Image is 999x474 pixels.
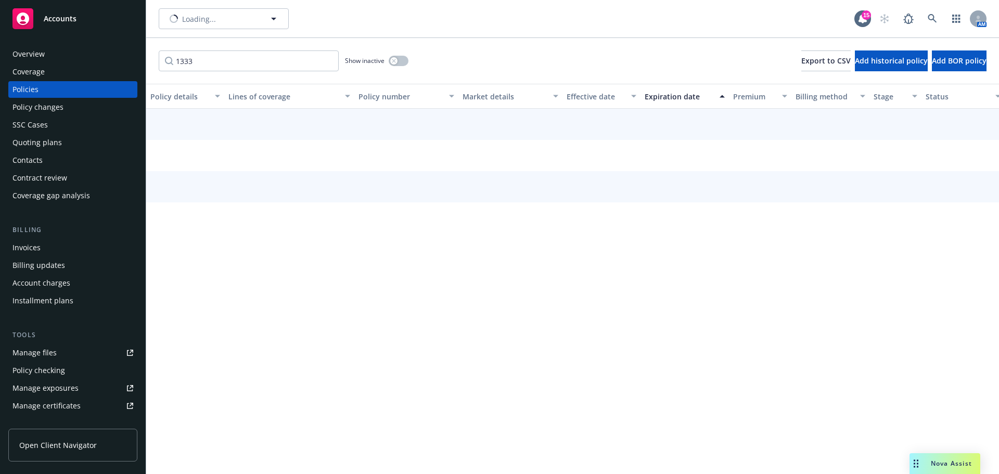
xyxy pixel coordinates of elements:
[855,50,928,71] button: Add historical policy
[8,415,137,432] a: Manage claims
[12,46,45,62] div: Overview
[801,50,851,71] button: Export to CSV
[567,91,625,102] div: Effective date
[931,459,972,468] span: Nova Assist
[12,99,63,116] div: Policy changes
[458,84,562,109] button: Market details
[8,81,137,98] a: Policies
[12,81,39,98] div: Policies
[796,91,854,102] div: Billing method
[12,134,62,151] div: Quoting plans
[354,84,458,109] button: Policy number
[8,170,137,186] a: Contract review
[345,56,385,65] span: Show inactive
[12,275,70,291] div: Account charges
[12,415,65,432] div: Manage claims
[898,8,919,29] a: Report a Bug
[8,398,137,414] a: Manage certificates
[8,257,137,274] a: Billing updates
[641,84,729,109] button: Expiration date
[8,239,137,256] a: Invoices
[932,56,987,66] span: Add BOR policy
[146,84,224,109] button: Policy details
[8,117,137,133] a: SSC Cases
[8,292,137,309] a: Installment plans
[922,8,943,29] a: Search
[733,91,776,102] div: Premium
[12,239,41,256] div: Invoices
[869,84,921,109] button: Stage
[12,398,81,414] div: Manage certificates
[12,380,79,396] div: Manage exposures
[910,453,980,474] button: Nova Assist
[19,440,97,451] span: Open Client Navigator
[159,8,289,29] button: Loading...
[801,56,851,66] span: Export to CSV
[8,362,137,379] a: Policy checking
[874,8,895,29] a: Start snowing
[182,14,216,24] span: Loading...
[8,330,137,340] div: Tools
[8,134,137,151] a: Quoting plans
[8,99,137,116] a: Policy changes
[8,152,137,169] a: Contacts
[645,91,713,102] div: Expiration date
[8,380,137,396] a: Manage exposures
[12,344,57,361] div: Manage files
[8,4,137,33] a: Accounts
[926,91,989,102] div: Status
[8,275,137,291] a: Account charges
[946,8,967,29] a: Switch app
[8,344,137,361] a: Manage files
[150,91,209,102] div: Policy details
[855,56,928,66] span: Add historical policy
[932,50,987,71] button: Add BOR policy
[562,84,641,109] button: Effective date
[8,63,137,80] a: Coverage
[12,63,45,80] div: Coverage
[12,152,43,169] div: Contacts
[44,15,76,23] span: Accounts
[12,117,48,133] div: SSC Cases
[12,170,67,186] div: Contract review
[874,91,906,102] div: Stage
[791,84,869,109] button: Billing method
[463,91,547,102] div: Market details
[910,453,923,474] div: Drag to move
[12,187,90,204] div: Coverage gap analysis
[729,84,791,109] button: Premium
[228,91,339,102] div: Lines of coverage
[159,50,339,71] input: Filter by keyword...
[12,362,65,379] div: Policy checking
[12,292,73,309] div: Installment plans
[8,187,137,204] a: Coverage gap analysis
[224,84,354,109] button: Lines of coverage
[862,10,871,20] div: 15
[8,46,137,62] a: Overview
[8,225,137,235] div: Billing
[12,257,65,274] div: Billing updates
[358,91,443,102] div: Policy number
